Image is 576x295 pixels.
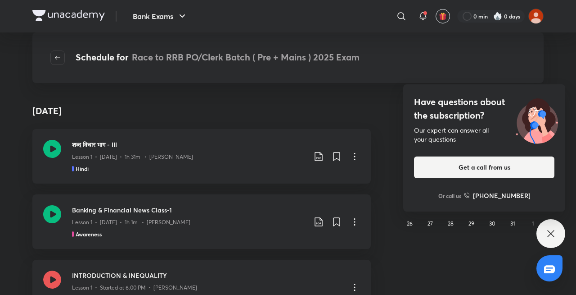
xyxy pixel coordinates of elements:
[76,230,102,238] h5: Awareness
[464,191,531,200] a: [PHONE_NUMBER]
[464,217,479,231] button: October 29, 2025
[508,95,565,144] img: ttu_illustration_new.svg
[403,217,417,231] button: October 26, 2025
[505,217,520,231] button: October 31, 2025
[423,217,437,231] button: October 27, 2025
[72,153,193,161] p: Lesson 1 • [DATE] • 1h 31m • [PERSON_NAME]
[127,7,193,25] button: Bank Exams
[448,220,454,227] abbr: October 28, 2025
[72,205,306,215] h3: Banking & Financial News Class-1
[414,126,554,144] div: Our expert can answer all your questions
[468,220,474,227] abbr: October 29, 2025
[403,196,417,210] button: October 19, 2025
[132,51,360,63] span: Race to RRB PO/Clerk Batch ( Pre + Mains ) 2025 Exam
[439,12,447,20] img: avatar
[32,194,371,249] a: Banking & Financial News Class-1Lesson 1 • [DATE] • 1h 1m • [PERSON_NAME]Awareness
[485,217,499,231] button: October 30, 2025
[444,217,458,231] button: October 28, 2025
[473,191,531,200] h6: [PHONE_NUMBER]
[510,220,515,227] abbr: October 31, 2025
[403,175,417,189] button: October 12, 2025
[427,220,433,227] abbr: October 27, 2025
[72,218,190,226] p: Lesson 1 • [DATE] • 1h 1m • [PERSON_NAME]
[414,95,554,122] h4: Have questions about the subscription?
[72,271,342,280] h3: INTRODUCTION & INEQUALITY
[76,165,89,173] h5: Hindi
[32,129,371,184] a: शब्द विचार भाग - IIILesson 1 • [DATE] • 1h 31m • [PERSON_NAME]Hindi
[32,10,105,23] a: Company Logo
[489,220,495,227] abbr: October 30, 2025
[32,10,105,21] img: Company Logo
[407,220,413,227] abbr: October 26, 2025
[414,157,554,178] button: Get a call from us
[403,155,417,169] button: October 5, 2025
[32,104,62,118] h4: [DATE]
[493,12,502,21] img: streak
[438,192,461,200] p: Or call us
[76,51,360,65] h4: Schedule for
[436,9,450,23] button: avatar
[528,9,544,24] img: komal Soni
[72,284,197,292] p: Lesson 1 • Started at 6:00 PM • [PERSON_NAME]
[72,140,306,149] h3: शब्द विचार भाग - III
